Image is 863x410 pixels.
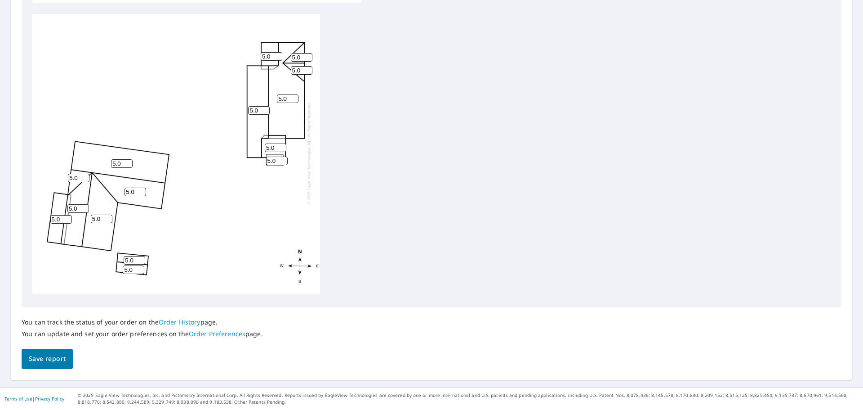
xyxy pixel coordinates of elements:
[159,318,200,326] a: Order History
[29,353,66,365] span: Save report
[22,349,73,369] button: Save report
[22,318,263,326] p: You can track the status of your order on the page.
[78,392,859,405] p: © 2025 Eagle View Technologies, Inc. and Pictometry International Corp. All Rights Reserved. Repo...
[4,396,64,401] p: |
[189,329,245,338] a: Order Preferences
[4,396,32,402] a: Terms of Use
[35,396,64,402] a: Privacy Policy
[22,330,263,338] p: You can update and set your order preferences on the page.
